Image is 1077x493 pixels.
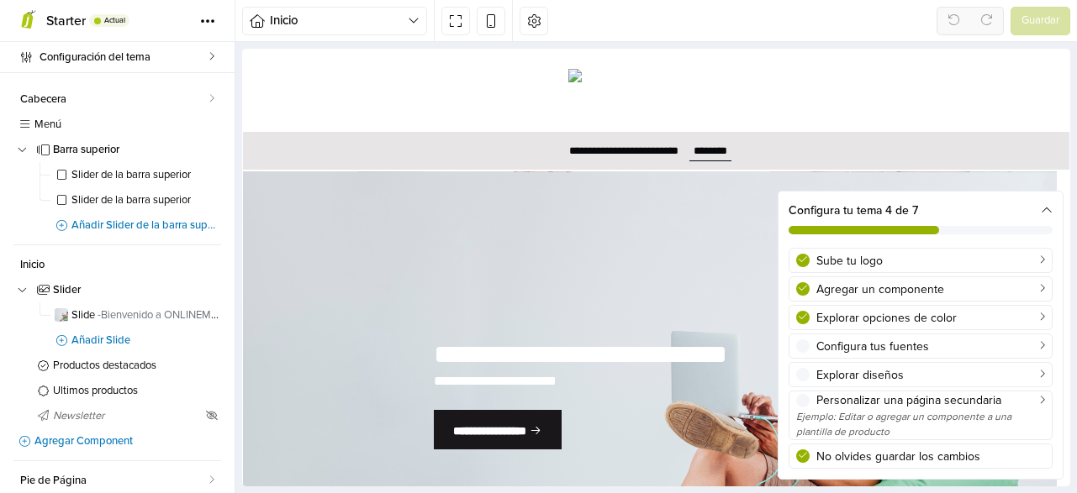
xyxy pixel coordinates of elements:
[55,308,68,322] img: 32
[50,187,221,212] a: Slider de la barra superior
[728,35,775,47] div: Acceso
[816,309,1045,327] div: Explorar opciones de color
[34,119,221,130] span: Menú
[326,20,502,62] img: Onlinemixstore
[50,162,221,187] a: Slider de la barra superior
[53,144,221,155] span: Barra superior
[789,202,1053,219] div: Configura tu tema 4 de 7
[11,83,805,121] div: 2 / 2
[20,475,209,486] span: Pie de Página
[13,353,221,378] a: Productos destacados
[270,11,408,30] span: Inicio
[779,191,1063,244] div: Configura tu tema 4 de 7
[13,112,221,137] a: Menú
[75,29,145,54] button: Buscar
[53,385,221,396] span: Últimos productos
[13,378,221,403] a: Últimos productos
[10,29,70,54] button: Menú
[816,252,1045,270] div: Sube tu logo
[53,411,203,422] span: Newsletter
[53,360,221,371] span: Productos destacados
[71,220,221,231] span: Añadir Slider de la barra superior
[31,35,66,47] div: Menú
[32,212,221,238] a: Añadir Slider de la barra superior
[34,436,221,447] span: Agregar Component
[40,45,209,69] span: Configuración del tema
[53,285,221,296] span: Slider
[104,17,125,24] span: Actual
[71,335,221,346] span: Añadir Slide
[13,87,221,112] a: Cabecera
[816,391,1045,409] div: Personalizar una página secundaria
[798,29,818,54] button: Carro
[20,260,221,270] span: Inicio
[13,137,221,162] a: Barra superior
[1011,7,1070,35] button: Guardar
[1022,13,1059,29] span: Guardar
[71,195,221,206] span: Slider de la barra superior
[816,366,1045,384] div: Explorar diseños
[98,308,254,322] span: - Bienvenido a ONLINEMIXSTORE
[816,338,1045,355] div: Configura tus fuentes
[46,13,86,29] span: Starter
[242,7,427,35] button: Inicio
[13,428,221,454] a: Agregar Component
[796,409,1045,439] div: Ejemplo: Editar o agregar un componente a una plantilla de producto
[13,403,221,428] a: Newsletter
[20,94,209,105] span: Cabecera
[816,281,1045,298] div: Agregar un componente
[50,302,221,328] a: Slide -Bienvenido a ONLINEMIXSTORE
[789,248,1053,273] a: Sube tu logo
[816,448,1045,465] div: No olvides guardar los cambios
[13,277,221,302] a: Slider
[71,170,221,181] span: Slider de la barra superior
[71,310,221,321] span: Slide
[97,35,143,47] div: Buscar
[13,468,221,493] a: Pie de Página
[706,29,792,54] button: Acceso
[32,328,221,353] a: Añadir Slide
